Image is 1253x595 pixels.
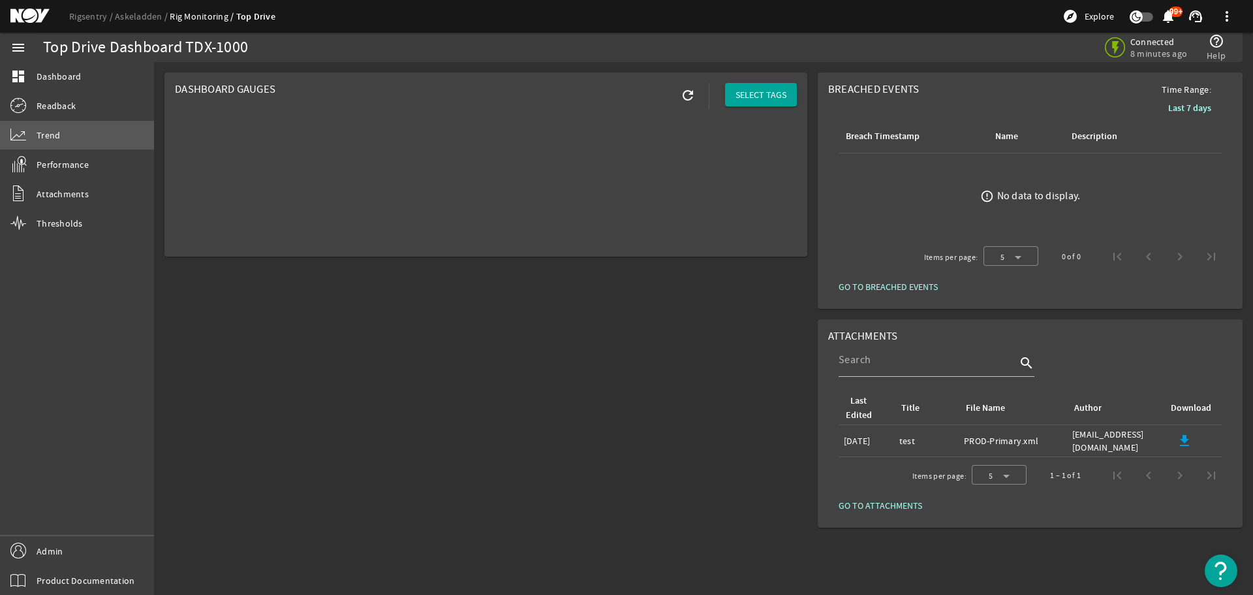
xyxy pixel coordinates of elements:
span: Dashboard [37,70,81,83]
span: Connected [1130,36,1187,48]
button: Explore [1057,6,1119,27]
mat-icon: file_download [1177,433,1192,449]
span: Attachments [828,329,898,343]
div: Description [1070,129,1163,144]
div: [EMAIL_ADDRESS][DOMAIN_NAME] [1072,428,1158,454]
span: GO TO ATTACHMENTS [839,499,922,512]
div: Items per page: [912,470,967,483]
button: SELECT TAGS [725,83,797,106]
button: Open Resource Center [1205,555,1237,587]
mat-icon: dashboard [10,69,26,84]
div: Title [901,401,920,415]
span: Breached Events [828,82,920,96]
div: Author [1074,401,1102,415]
span: Readback [37,99,76,112]
mat-icon: notifications [1160,8,1176,24]
mat-icon: menu [10,40,26,56]
span: GO TO BREACHED EVENTS [839,280,938,293]
i: search [1019,355,1034,371]
div: Breach Timestamp [844,129,978,144]
b: Last 7 days [1168,102,1211,114]
a: Rig Monitoring [170,10,236,22]
div: Items per page: [924,251,978,264]
button: more_vert [1211,1,1243,32]
mat-icon: explore [1062,8,1078,24]
span: Dashboard Gauges [175,82,275,96]
mat-icon: error_outline [980,189,994,203]
button: 99+ [1161,10,1175,24]
div: Download [1171,401,1211,415]
span: Help [1207,49,1226,62]
span: Time Range: [1151,83,1222,96]
div: Last Edited [846,394,872,423]
span: 8 minutes ago [1130,48,1187,59]
div: Breach Timestamp [846,129,920,144]
span: Thresholds [37,217,83,230]
span: Admin [37,545,63,558]
div: 1 – 1 of 1 [1050,469,1081,482]
button: GO TO BREACHED EVENTS [828,275,948,298]
div: Title [899,401,948,415]
div: 0 of 0 [1062,250,1081,263]
span: SELECT TAGS [735,88,786,101]
span: Performance [37,158,89,171]
div: Description [1072,129,1117,144]
div: File Name [966,401,1005,415]
div: PROD-Primary.xml [964,434,1062,447]
mat-icon: help_outline [1209,33,1224,49]
mat-icon: refresh [680,88,696,103]
div: test [899,434,953,447]
span: Product Documentation [37,574,134,587]
div: No data to display. [997,189,1081,202]
span: Explore [1085,10,1114,23]
div: [DATE] [844,434,889,447]
a: Askeladden [115,10,170,22]
button: Last 7 days [1158,96,1222,120]
div: File Name [964,401,1057,415]
mat-icon: support_agent [1188,8,1203,24]
button: GO TO ATTACHMENTS [828,494,933,517]
span: Attachments [37,187,89,201]
a: Top Drive [236,10,275,23]
div: Name [995,129,1018,144]
input: Search [839,352,1016,368]
div: Author [1072,401,1153,415]
a: Rigsentry [69,10,115,22]
span: Trend [37,129,60,142]
div: Name [993,129,1053,144]
div: Last Edited [844,394,884,423]
div: Top Drive Dashboard TDX-1000 [43,41,248,54]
